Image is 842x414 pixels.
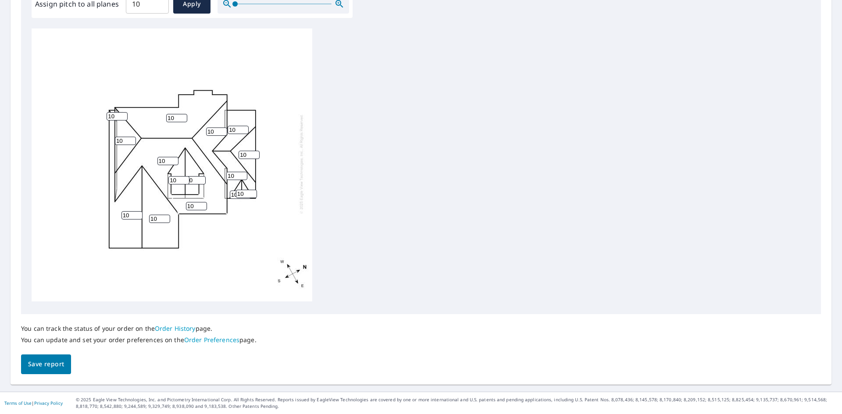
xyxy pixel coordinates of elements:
button: Save report [21,354,71,374]
p: You can track the status of your order on the page. [21,325,257,333]
a: Order Preferences [184,336,239,344]
a: Terms of Use [4,400,32,406]
span: Save report [28,359,64,370]
a: Order History [155,324,196,333]
p: © 2025 Eagle View Technologies, Inc. and Pictometry International Corp. All Rights Reserved. Repo... [76,396,838,410]
a: Privacy Policy [34,400,63,406]
p: You can update and set your order preferences on the page. [21,336,257,344]
p: | [4,400,63,406]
